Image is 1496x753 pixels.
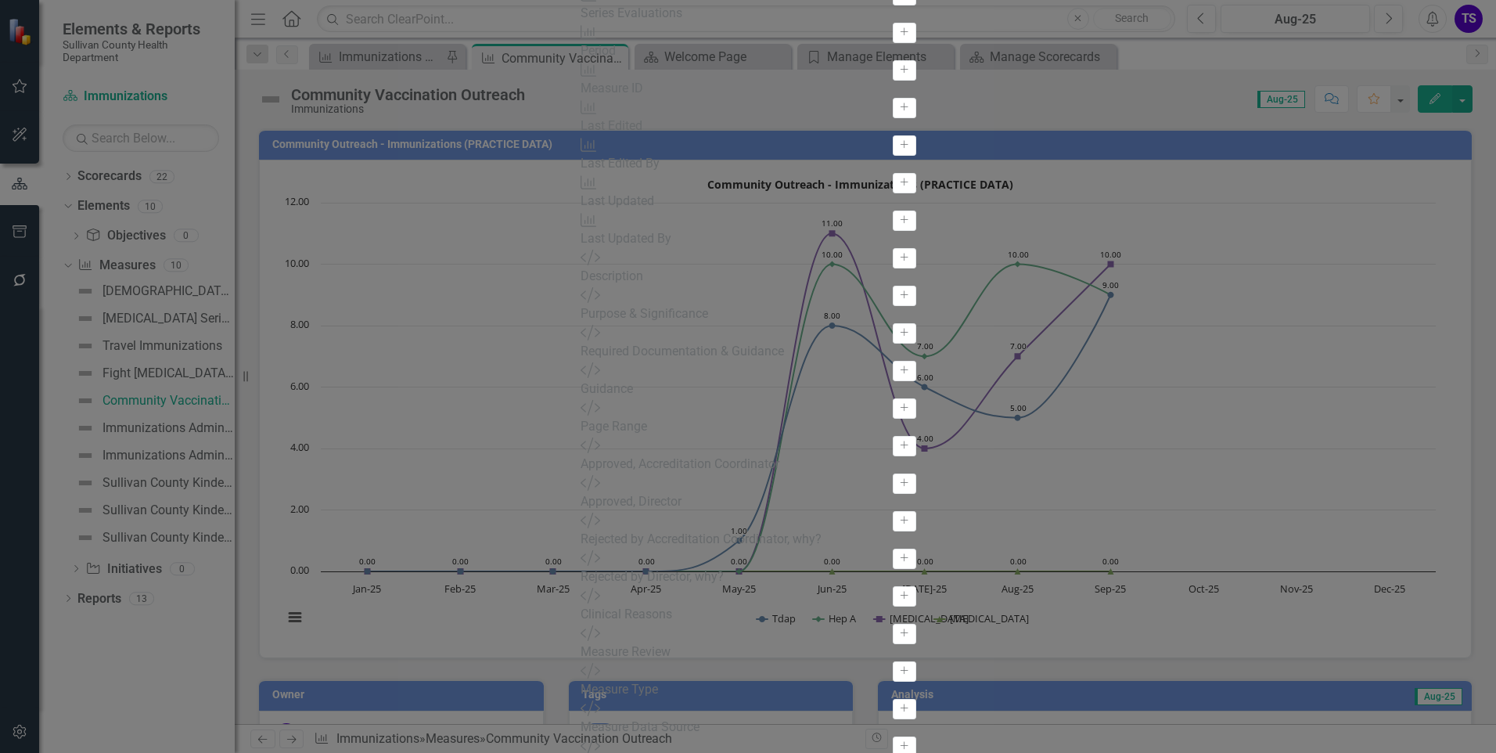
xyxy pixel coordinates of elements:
div: Required Documentation & Guidance [581,343,916,361]
div: Last Updated By [581,230,916,248]
div: Description [581,268,916,286]
div: Measure ID [581,80,916,98]
div: Rejected by Director, why? [581,568,916,586]
div: Last Edited By [581,155,916,173]
div: Page Range [581,418,916,436]
div: Series Evaluations [581,5,916,23]
div: Measure Type [581,681,916,699]
div: Period [581,42,916,60]
div: Last Updated [581,193,916,211]
div: Measure Data Source [581,719,916,737]
div: Approved, Director [581,493,916,511]
div: Last Edited [581,117,916,135]
div: Clinical Reasons [581,606,916,624]
div: Measure Review [581,643,916,661]
div: Rejected by Accreditation Coordinator, why? [581,531,916,549]
div: Guidance [581,380,916,398]
div: Approved, Accreditation Coordinator [581,456,916,474]
div: Purpose & Significance [581,305,916,323]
